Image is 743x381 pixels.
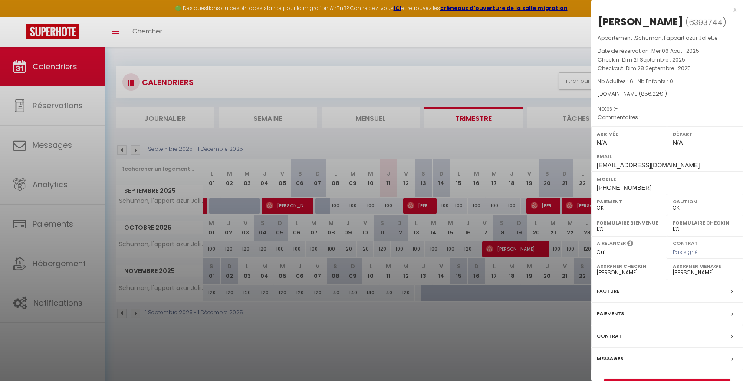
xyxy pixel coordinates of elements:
[597,354,623,363] label: Messages
[597,175,737,183] label: Mobile
[7,3,33,29] button: Ouvrir le widget de chat LiveChat
[598,55,736,64] p: Checkin :
[615,105,618,112] span: -
[597,197,661,206] label: Paiement
[689,17,723,28] span: 6393744
[673,197,737,206] label: Caution
[651,47,699,55] span: Mer 06 Août . 2025
[597,309,624,318] label: Paiements
[598,34,736,42] p: Appartement :
[597,139,607,146] span: N/A
[597,162,700,169] span: [EMAIL_ADDRESS][DOMAIN_NAME]
[598,15,683,29] div: [PERSON_NAME]
[597,332,622,341] label: Contrat
[598,47,736,55] p: Date de réservation :
[598,113,736,122] p: Commentaires :
[597,287,619,296] label: Facture
[622,56,685,63] span: Dim 21 Septembre . 2025
[627,240,633,249] i: Sélectionner OUI si vous souhaiter envoyer les séquences de messages post-checkout
[598,90,736,98] div: [DOMAIN_NAME]
[598,78,673,85] span: Nb Adultes : 6 -
[641,90,659,98] span: 856.22
[685,16,727,28] span: ( )
[597,218,661,227] label: Formulaire Bienvenue
[635,34,717,42] span: Schuman, l'appart azur Joliette
[673,139,683,146] span: N/A
[638,78,673,85] span: Nb Enfants : 0
[597,262,661,270] label: Assigner Checkin
[673,130,737,138] label: Départ
[598,104,736,113] p: Notes :
[639,90,667,98] span: ( € )
[673,218,737,227] label: Formulaire Checkin
[673,262,737,270] label: Assigner Menage
[673,240,698,245] label: Contrat
[597,130,661,138] label: Arrivée
[641,114,644,121] span: -
[626,65,691,72] span: Dim 28 Septembre . 2025
[597,240,626,247] label: A relancer
[597,152,737,161] label: Email
[598,64,736,73] p: Checkout :
[591,4,736,15] div: x
[597,184,651,191] span: [PHONE_NUMBER]
[673,248,698,256] span: Pas signé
